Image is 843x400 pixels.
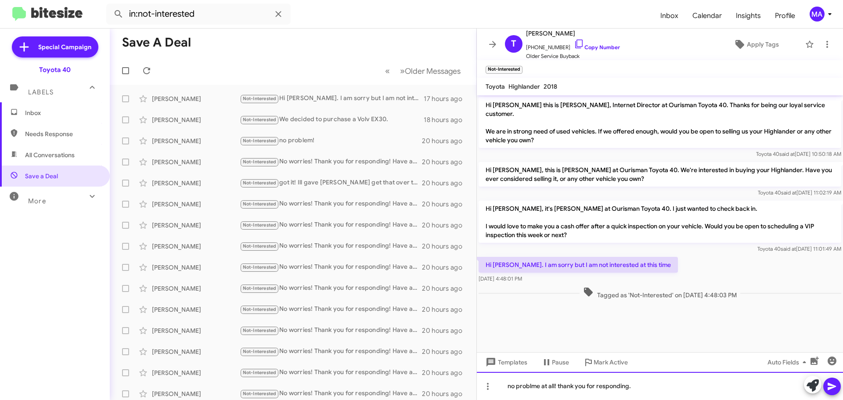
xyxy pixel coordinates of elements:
[240,346,422,357] div: No worries! Thank you for responding! Have a great week.
[477,354,534,370] button: Templates
[422,242,469,251] div: 20 hours ago
[25,172,58,180] span: Save a Deal
[422,389,469,398] div: 20 hours ago
[594,354,628,370] span: Mark Active
[106,4,291,25] input: Search
[479,275,522,282] span: [DATE] 4:48:01 PM
[576,354,635,370] button: Mark Active
[240,389,422,399] div: No worries! Thank you for responding! Have a great week.
[122,36,191,50] h1: Save a Deal
[25,151,75,159] span: All Conversations
[152,137,240,145] div: [PERSON_NAME]
[152,158,240,166] div: [PERSON_NAME]
[685,3,729,29] a: Calendar
[526,39,620,52] span: [PHONE_NUMBER]
[711,36,801,52] button: Apply Tags
[243,180,277,186] span: Not-Interested
[424,115,469,124] div: 18 hours ago
[152,326,240,335] div: [PERSON_NAME]
[243,349,277,354] span: Not-Interested
[422,179,469,187] div: 20 hours ago
[152,221,240,230] div: [PERSON_NAME]
[768,3,802,29] a: Profile
[243,96,277,101] span: Not-Interested
[810,7,825,22] div: MA
[422,326,469,335] div: 20 hours ago
[240,304,422,314] div: No worries! Thank you for responding! Have a great week.
[385,65,390,76] span: «
[25,130,100,138] span: Needs Response
[422,137,469,145] div: 20 hours ago
[240,368,422,378] div: No worries! Thank you for responding! Have a great week.
[243,264,277,270] span: Not-Interested
[534,354,576,370] button: Pause
[152,305,240,314] div: [PERSON_NAME]
[240,220,422,230] div: No worries! Thank you for responding! Have a great week.
[526,52,620,61] span: Older Service Buyback
[422,263,469,272] div: 20 hours ago
[243,138,277,144] span: Not-Interested
[479,97,841,148] p: Hi [PERSON_NAME] this is [PERSON_NAME], Internet Director at Ourisman Toyota 40. Thanks for being...
[508,83,540,90] span: Highlander
[486,83,505,90] span: Toyota
[240,157,422,167] div: No worries! Thank you for responding! Have a great week.
[152,115,240,124] div: [PERSON_NAME]
[422,368,469,377] div: 20 hours ago
[39,65,71,74] div: Toyota 40
[152,368,240,377] div: [PERSON_NAME]
[243,159,277,165] span: Not-Interested
[552,354,569,370] span: Pause
[479,162,841,187] p: Hi [PERSON_NAME], this is [PERSON_NAME] at Ourisman Toyota 40. We're interested in buying your Hi...
[422,200,469,209] div: 20 hours ago
[729,3,768,29] a: Insights
[424,94,469,103] div: 17 hours ago
[422,221,469,230] div: 20 hours ago
[422,158,469,166] div: 20 hours ago
[28,197,46,205] span: More
[395,62,466,80] button: Next
[380,62,395,80] button: Previous
[779,151,795,157] span: said at
[767,354,810,370] span: Auto Fields
[38,43,91,51] span: Special Campaign
[756,151,841,157] span: Toyota 40 [DATE] 10:50:18 AM
[422,347,469,356] div: 20 hours ago
[653,3,685,29] a: Inbox
[422,284,469,293] div: 20 hours ago
[240,283,422,293] div: No worries! Thank you for responding! Have a great week.
[243,117,277,123] span: Not-Interested
[479,201,841,243] p: Hi [PERSON_NAME], it's [PERSON_NAME] at Ourisman Toyota 40. I just wanted to check back in. I wou...
[484,354,527,370] span: Templates
[760,354,817,370] button: Auto Fields
[243,391,277,396] span: Not-Interested
[152,94,240,103] div: [PERSON_NAME]
[243,222,277,228] span: Not-Interested
[479,257,678,273] p: Hi [PERSON_NAME]. I am sorry but I am not interested at this time
[243,201,277,207] span: Not-Interested
[152,179,240,187] div: [PERSON_NAME]
[240,199,422,209] div: No worries! Thank you for responding! Have a great week.
[781,245,796,252] span: said at
[25,108,100,117] span: Inbox
[240,178,422,188] div: got it! Ill gave [PERSON_NAME] get that over to you
[240,262,422,272] div: No worries! Thank you for responding! Have a great week.
[802,7,833,22] button: MA
[511,37,516,51] span: T
[240,115,424,125] div: We decided to purchase a Volv EX30.
[422,305,469,314] div: 20 hours ago
[28,88,54,96] span: Labels
[747,36,779,52] span: Apply Tags
[243,243,277,249] span: Not-Interested
[240,241,422,251] div: No worries! Thank you for responding! Have a great week.
[152,263,240,272] div: [PERSON_NAME]
[526,28,620,39] span: [PERSON_NAME]
[544,83,557,90] span: 2018
[405,66,461,76] span: Older Messages
[243,370,277,375] span: Not-Interested
[152,347,240,356] div: [PERSON_NAME]
[400,65,405,76] span: »
[152,200,240,209] div: [PERSON_NAME]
